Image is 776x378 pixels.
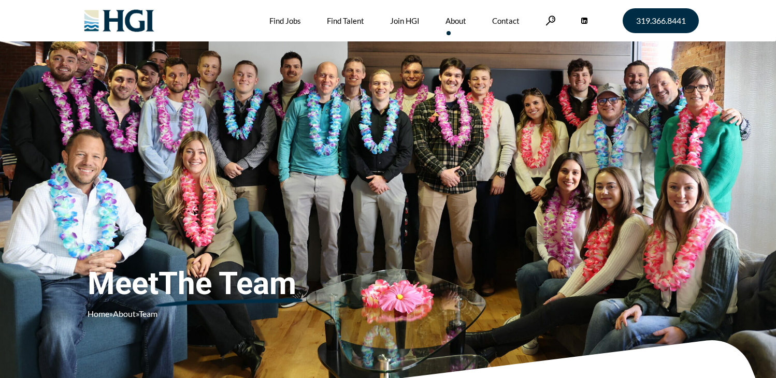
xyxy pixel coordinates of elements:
a: Search [545,16,556,25]
a: About [113,309,136,318]
u: The Team [159,265,296,302]
span: Team [139,309,157,318]
a: 319.366.8441 [623,8,699,33]
a: Home [88,309,109,318]
span: Meet [88,265,367,302]
span: 319.366.8441 [636,17,686,25]
span: » » [88,309,157,318]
